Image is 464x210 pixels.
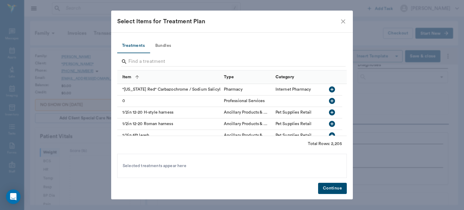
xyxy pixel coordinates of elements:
[150,39,177,53] button: Bundles
[122,69,131,86] div: Item
[121,57,346,68] div: Search
[224,109,269,115] div: Ancillary Products & Services
[6,189,21,204] div: Open Intercom Messenger
[224,132,269,138] div: Ancillary Products & Services
[117,70,221,84] div: Item
[340,18,347,25] button: close
[318,183,347,194] button: Continue
[235,73,244,81] button: Sort
[117,130,221,141] div: 1/2in 6ft leash
[296,73,304,81] button: Sort
[275,132,312,138] div: Pet Supplies Retail
[308,141,342,147] div: Total Rows: 2,205
[275,109,312,115] div: Pet Supplies Retail
[123,163,186,169] span: Selected treatments appear here
[275,121,312,127] div: Pet Supplies Retail
[128,57,337,66] input: Find a treatment
[221,70,272,84] div: Type
[117,95,221,107] div: 0
[224,86,243,92] div: Pharmacy
[117,17,340,26] div: Select Items for Treatment Plan
[275,69,294,86] div: Category
[117,118,221,130] div: 1/2in 12-20 Roman harness
[117,39,150,53] button: Treatments
[272,70,324,84] div: Category
[275,86,311,92] div: Internet Pharmacy
[224,121,269,127] div: Ancillary Products & Services
[224,98,265,104] div: Professional Services
[133,73,141,81] button: Sort
[117,84,221,95] div: "[US_STATE] Red" Carbazochrome / Sodium Salicylate (10mgml/250mg/ml) 100ml
[117,107,221,118] div: 1/2in 12-20 H-style harness
[329,73,337,81] button: Sort
[224,69,234,86] div: Type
